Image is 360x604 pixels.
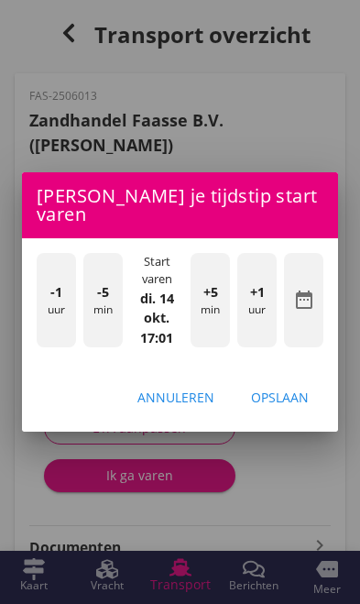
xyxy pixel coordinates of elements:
div: Opslaan [251,388,309,407]
div: min [191,253,230,348]
i: date_range [293,289,315,311]
div: uur [37,253,76,348]
span: -1 [50,282,62,302]
div: Annuleren [137,388,214,407]
strong: 17:01 [140,329,173,346]
div: [PERSON_NAME] je tijdstip start varen [22,172,338,238]
div: Start varen [130,253,183,289]
div: uur [237,253,277,348]
div: min [83,253,123,348]
strong: di. 14 okt. [140,290,174,327]
button: Annuleren [123,380,229,413]
span: +5 [203,282,218,302]
button: Opslaan [236,380,323,413]
span: -5 [97,282,109,302]
span: +1 [250,282,265,302]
